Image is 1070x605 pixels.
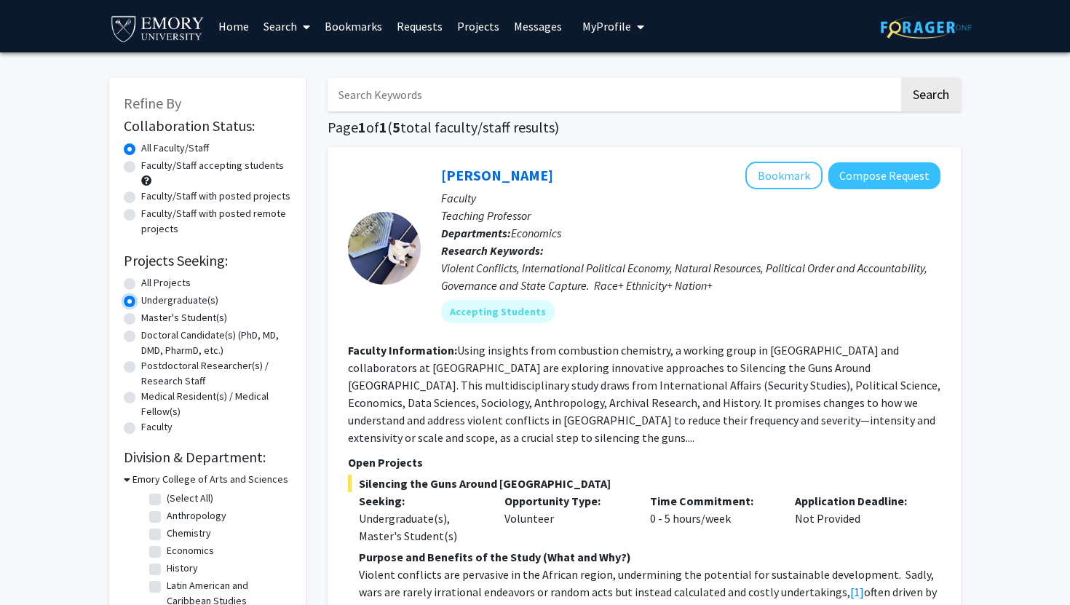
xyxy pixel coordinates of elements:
h3: Emory College of Arts and Sciences [132,472,288,487]
a: [PERSON_NAME] [441,166,553,184]
label: Postdoctoral Researcher(s) / Research Staff [141,358,291,389]
p: Faculty [441,189,940,207]
a: Requests [389,1,450,52]
input: Search Keywords [328,78,899,111]
a: Home [211,1,256,52]
label: Chemistry [167,526,211,541]
h2: Projects Seeking: [124,252,291,269]
b: Research Keywords: [441,243,544,258]
label: Faculty [141,419,173,435]
a: Search [256,1,317,52]
span: 1 [358,118,366,136]
div: Undergraduate(s), Master's Student(s) [359,510,483,545]
b: Departments: [441,226,511,240]
label: Faculty/Staff with posted projects [141,189,290,204]
button: Add Melvin Ayogu to Bookmarks [745,162,823,189]
div: Not Provided [784,492,930,545]
p: Opportunity Type: [504,492,628,510]
fg-read-more: Using insights from combustion chemistry, a working group in [GEOGRAPHIC_DATA] and collaborators ... [348,343,940,445]
button: Search [901,78,961,111]
span: Silencing the Guns Around [GEOGRAPHIC_DATA] [348,475,940,492]
iframe: Chat [11,539,62,594]
label: (Select All) [167,491,213,506]
label: Faculty/Staff accepting students [141,158,284,173]
div: Violent Conflicts, International Political Economy, Natural Resources, Political Order and Accoun... [441,259,940,294]
p: Open Projects [348,454,940,471]
strong: Purpose and Benefits of the Study (What and Why?) [359,550,631,564]
span: 1 [379,118,387,136]
h2: Division & Department: [124,448,291,466]
a: Projects [450,1,507,52]
label: Medical Resident(s) / Medical Fellow(s) [141,389,291,419]
a: [1] [850,585,864,599]
p: Teaching Professor [441,207,940,224]
img: ForagerOne Logo [881,16,972,39]
label: Anthropology [167,508,226,523]
label: Undergraduate(s) [141,293,218,308]
span: 5 [392,118,400,136]
b: Faculty Information: [348,343,457,357]
label: Master's Student(s) [141,310,227,325]
a: Messages [507,1,569,52]
span: Refine By [124,94,181,112]
span: My Profile [582,19,631,33]
label: History [167,561,198,576]
div: Volunteer [494,492,639,545]
h1: Page of ( total faculty/staff results) [328,119,961,136]
label: All Projects [141,275,191,290]
label: Doctoral Candidate(s) (PhD, MD, DMD, PharmD, etc.) [141,328,291,358]
label: Faculty/Staff with posted remote projects [141,206,291,237]
a: Bookmarks [317,1,389,52]
p: Seeking: [359,492,483,510]
span: Economics [511,226,561,240]
div: 0 - 5 hours/week [639,492,785,545]
button: Compose Request to Melvin Ayogu [828,162,940,189]
label: All Faculty/Staff [141,141,209,156]
img: Emory University Logo [109,12,206,44]
p: Application Deadline: [795,492,919,510]
label: Economics [167,543,214,558]
mat-chip: Accepting Students [441,300,555,323]
p: Time Commitment: [650,492,774,510]
h2: Collaboration Status: [124,117,291,135]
